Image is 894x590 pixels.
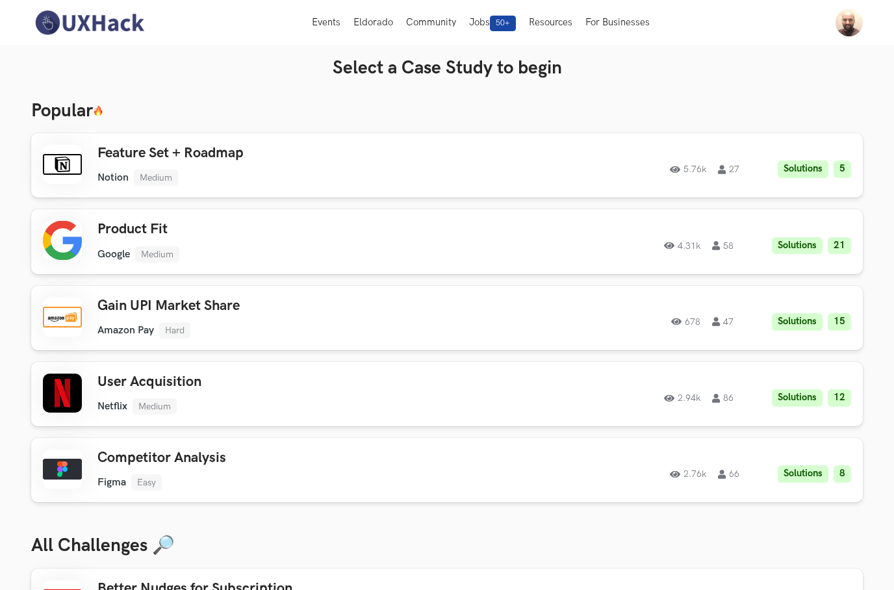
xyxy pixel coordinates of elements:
[778,465,828,483] li: Solutions
[778,160,828,178] li: Solutions
[828,389,851,407] li: 12
[97,298,466,314] h3: Gain UPI Market Share
[664,394,700,403] span: 2.94k
[97,221,466,238] h3: Product Fit
[664,241,700,250] span: 4.31k
[97,476,126,489] li: Figma
[670,470,706,479] span: 2.76k
[712,394,734,403] span: 86
[828,313,851,331] li: 15
[97,374,466,391] h3: User Acquisition
[712,317,734,326] span: 47
[834,465,851,483] li: 8
[134,170,178,186] li: Medium
[670,165,706,174] span: 5.76k
[97,324,154,337] li: Amazon Pay
[31,9,147,36] img: UXHack-logo.png
[836,9,863,36] img: Your profile pic
[31,535,863,557] h3: All Challenges 🔎
[828,237,851,255] li: 21
[159,322,190,339] li: Hard
[31,286,863,350] a: Gain UPI Market ShareAmazon PayHard67847Solutions15
[135,246,179,263] li: Medium
[31,362,863,426] a: User AcquisitionNetflixMedium2.94k86Solutions12
[97,450,466,467] h3: Competitor Analysis
[31,133,863,198] a: Feature Set + RoadmapNotionMedium5.76k27Solutions5
[671,317,700,326] span: 678
[772,313,823,331] li: Solutions
[712,241,734,250] span: 58
[97,172,129,184] li: Notion
[834,160,851,178] li: 5
[97,400,127,413] li: Netflix
[490,16,516,31] span: 50+
[772,389,823,407] li: Solutions
[31,209,863,274] a: Product FitGoogleMedium4.31k58Solutions21
[131,474,162,491] li: Easy
[31,100,863,122] h3: Popular
[772,237,823,255] li: Solutions
[97,248,130,261] li: Google
[718,165,739,174] span: 27
[97,145,466,162] h3: Feature Set + Roadmap
[31,438,863,502] a: Competitor AnalysisFigmaEasy2.76k66Solutions8
[93,105,103,116] img: 🔥
[31,57,863,79] h3: Select a Case Study to begin
[718,470,739,479] span: 66
[133,398,177,415] li: Medium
